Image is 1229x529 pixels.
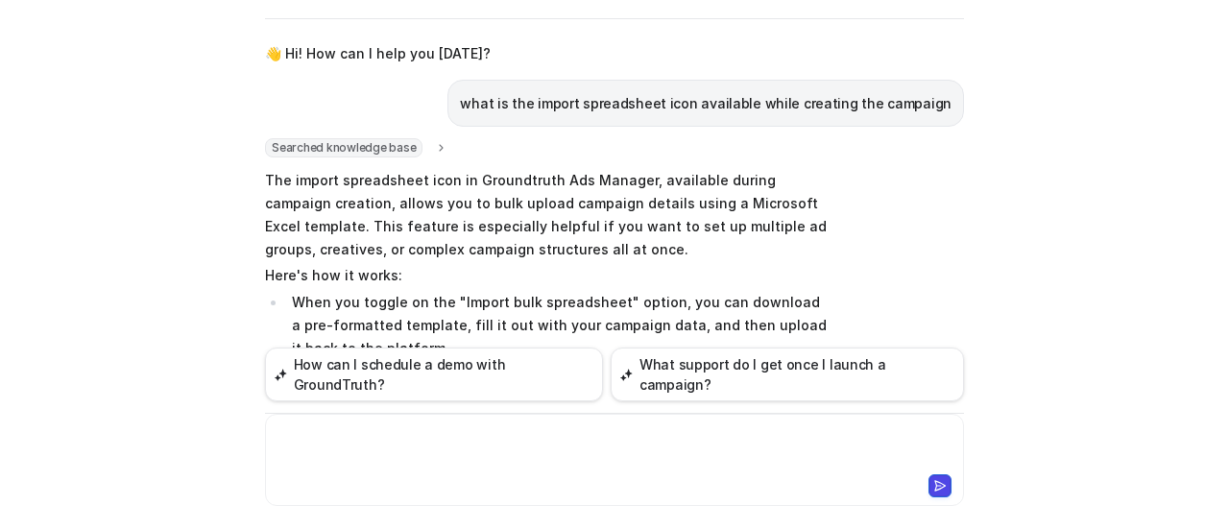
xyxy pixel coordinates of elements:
p: Here's how it works: [265,264,827,287]
button: How can I schedule a demo with GroundTruth? [265,348,603,401]
button: What support do I get once I launch a campaign? [611,348,964,401]
p: what is the import spreadsheet icon available while creating the campaign [460,92,952,115]
span: Searched knowledge base [265,138,422,157]
p: The import spreadsheet icon in Groundtruth Ads Manager, available during campaign creation, allow... [265,169,827,261]
li: When you toggle on the "Import bulk spreadsheet" option, you can download a pre-formatted templat... [286,291,827,360]
p: 👋 Hi! How can I help you [DATE]? [265,42,491,65]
